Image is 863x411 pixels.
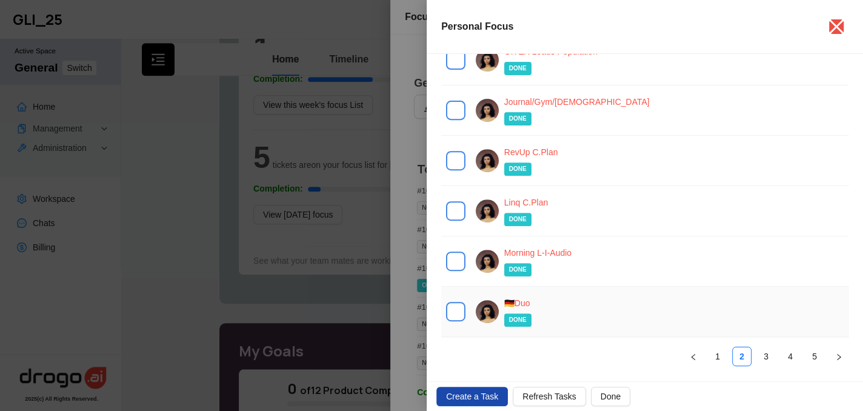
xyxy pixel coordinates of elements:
span: Refresh Tasks [522,390,576,403]
img: vyolhnmv1r4i0qi6wdmu.jpg [476,199,499,222]
a: 4 [781,347,799,366]
li: 3 [756,347,776,366]
button: Create a Task [436,387,508,406]
button: Close [829,19,844,34]
img: vyolhnmv1r4i0qi6wdmu.jpg [476,250,499,273]
li: 5 [805,347,824,366]
span: close [827,17,846,36]
img: vyolhnmv1r4i0qi6wdmu.jpg [476,48,499,72]
li: Next Page [829,347,848,366]
a: 3 [757,347,775,366]
img: vyolhnmv1r4i0qi6wdmu.jpg [476,99,499,122]
a: Journal/Gym/[DEMOGRAPHIC_DATA]DONE [504,95,650,125]
button: Done [591,387,630,406]
a: 🇩🇪DuoDONE [504,296,536,327]
span: DONE [504,263,531,276]
span: right [835,353,842,361]
li: 2 [732,347,751,366]
a: 1 [708,347,727,366]
span: DONE [504,62,531,75]
a: GITEX Leads PopulationDONE [504,45,598,75]
a: Linq C.PlanDONE [504,196,548,226]
span: left [690,353,697,361]
button: right [829,347,848,366]
span: Create a Task [446,390,498,403]
img: vyolhnmv1r4i0qi6wdmu.jpg [476,149,499,172]
span: DONE [504,112,531,125]
span: DONE [504,162,531,176]
span: DONE [504,313,531,327]
p: Personal Focus [441,19,815,34]
button: Refresh Tasks [513,387,585,406]
a: 2 [733,347,751,366]
a: RevUp C.PlanDONE [504,145,558,176]
li: 1 [708,347,727,366]
span: Done [601,390,621,403]
a: Morning L-I-AudioDONE [504,246,571,276]
a: 5 [805,347,824,366]
li: Previous Page [684,347,703,366]
span: DONE [504,213,531,226]
img: vyolhnmv1r4i0qi6wdmu.jpg [476,300,499,323]
button: left [684,347,703,366]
